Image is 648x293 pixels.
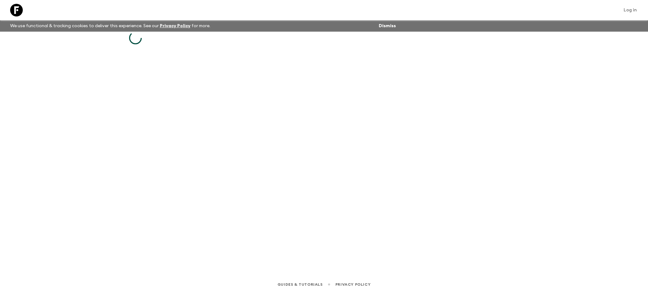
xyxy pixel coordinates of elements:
[335,281,371,288] a: Privacy Policy
[277,281,323,288] a: Guides & Tutorials
[377,22,397,30] button: Dismiss
[8,20,213,32] p: We use functional & tracking cookies to deliver this experience. See our for more.
[620,6,640,15] a: Log in
[160,24,190,28] a: Privacy Policy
